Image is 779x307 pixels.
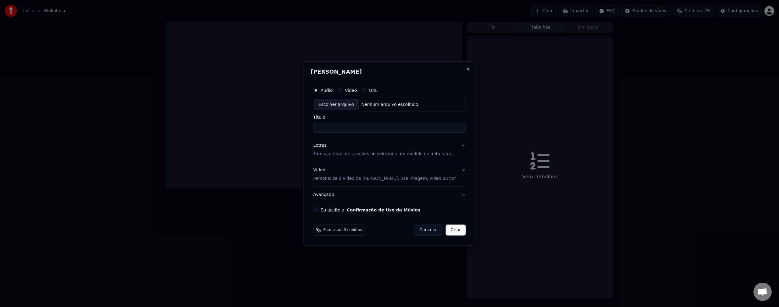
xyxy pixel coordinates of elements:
div: Letras [313,143,327,149]
div: Nenhum arquivo escolhido [359,102,421,108]
label: Título [313,115,466,120]
div: Vídeo [313,167,456,182]
label: Áudio [321,88,333,92]
div: Escolher arquivo [314,99,359,110]
span: Este usará 5 créditos [323,228,362,232]
button: Avançado [313,187,466,203]
p: Personalize o vídeo de [PERSON_NAME]: use imagem, vídeo ou cor [313,176,456,182]
button: LetrasForneça letras de canções ou selecione um modelo de auto letras [313,138,466,162]
button: Eu aceito a [347,208,420,212]
h2: [PERSON_NAME] [311,69,468,75]
label: Eu aceito a [321,208,420,212]
label: Vídeo [345,88,357,92]
label: URL [369,88,378,92]
button: Criar [446,225,466,235]
button: Cancelar [414,225,443,235]
button: VídeoPersonalize o vídeo de [PERSON_NAME]: use imagem, vídeo ou cor [313,162,466,187]
p: Forneça letras de canções ou selecione um modelo de auto letras [313,151,454,157]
